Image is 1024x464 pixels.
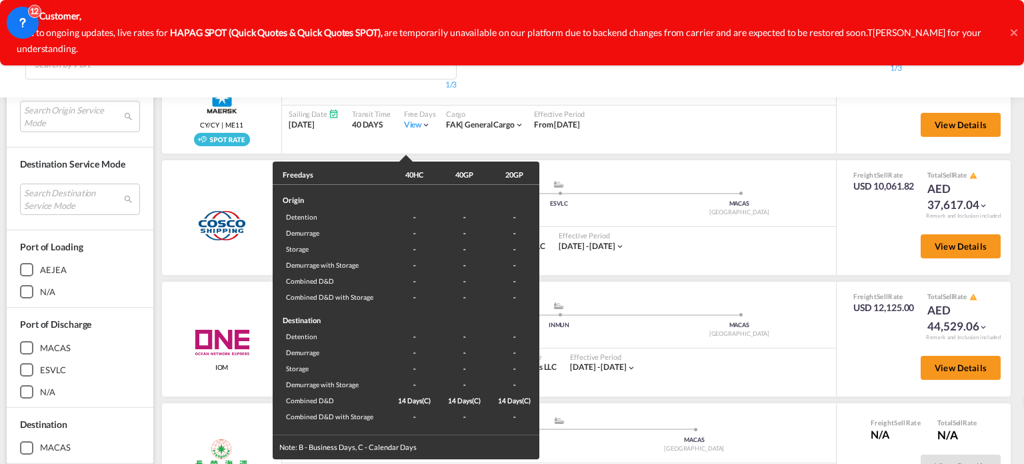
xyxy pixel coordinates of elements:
[405,170,423,180] div: 40HC
[489,273,539,289] td: -
[273,241,389,257] td: Storage
[273,361,389,377] td: Storage
[389,409,439,435] td: -
[489,377,539,393] td: -
[489,225,539,241] td: -
[489,257,539,273] td: -
[273,273,389,289] td: Combined D&D
[273,162,389,185] th: Freedays
[439,377,489,393] td: -
[489,289,539,305] td: -
[389,377,439,393] td: -
[439,328,489,344] td: -
[439,361,489,377] td: -
[273,344,389,361] td: Demurrage
[439,273,489,289] td: -
[439,209,489,225] td: -
[389,289,439,305] td: -
[273,289,389,305] td: Combined D&D with Storage
[273,409,389,435] td: Combined D&D with Storage
[489,361,539,377] td: -
[505,170,523,180] div: 20GP
[273,185,389,209] td: Origin
[273,209,389,225] td: Detention
[273,377,389,393] td: Demurrage with Storage
[389,361,439,377] td: -
[389,209,439,225] td: -
[489,409,539,435] td: -
[439,409,489,435] td: -
[389,328,439,344] td: -
[273,435,539,459] div: Note: B - Business Days, C - Calendar Days
[273,393,389,409] td: Combined D&D
[439,289,489,305] td: -
[389,225,439,241] td: -
[498,397,531,405] span: 14 Days(C)
[439,241,489,257] td: -
[273,257,389,273] td: Demurrage with Storage
[389,241,439,257] td: -
[389,257,439,273] td: -
[489,209,539,225] td: -
[439,225,489,241] td: -
[273,225,389,241] td: Demurrage
[273,305,389,328] td: Destination
[489,344,539,361] td: -
[448,397,481,405] span: 14 Days(C)
[439,344,489,361] td: -
[455,170,473,180] div: 40GP
[439,257,489,273] td: -
[389,344,439,361] td: -
[398,397,431,405] span: 14 Days(C)
[273,328,389,344] td: Detention
[489,328,539,344] td: -
[389,273,439,289] td: -
[489,241,539,257] td: -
